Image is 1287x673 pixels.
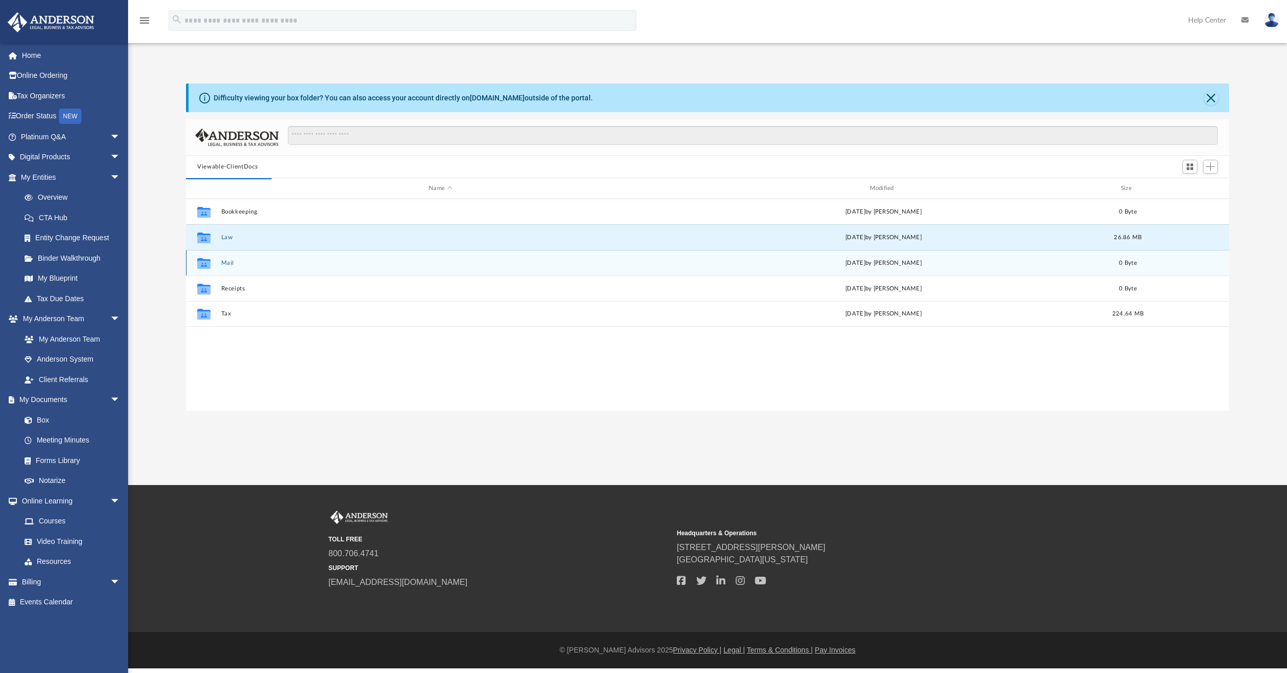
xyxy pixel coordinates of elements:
[7,572,136,592] a: Billingarrow_drop_down
[328,578,467,586] a: [EMAIL_ADDRESS][DOMAIN_NAME]
[665,207,1103,217] div: [DATE] by [PERSON_NAME]
[128,645,1287,656] div: © [PERSON_NAME] Advisors 2025
[328,563,670,573] small: SUPPORT
[14,187,136,208] a: Overview
[665,233,1103,242] div: [DATE] by [PERSON_NAME]
[7,86,136,106] a: Tax Organizers
[221,310,660,317] button: Tax
[7,167,136,187] a: My Entitiesarrow_drop_down
[14,369,131,390] a: Client Referrals
[677,543,825,552] a: [STREET_ADDRESS][PERSON_NAME]
[747,646,813,654] a: Terms & Conditions |
[677,529,1018,538] small: Headquarters & Operations
[110,390,131,411] span: arrow_drop_down
[7,66,136,86] a: Online Ordering
[221,285,660,292] button: Receipts
[7,45,136,66] a: Home
[1264,13,1279,28] img: User Pic
[1108,184,1149,193] div: Size
[1119,260,1137,266] span: 0 Byte
[14,430,131,451] a: Meeting Minutes
[470,94,525,102] a: [DOMAIN_NAME]
[1119,209,1137,215] span: 0 Byte
[14,511,131,532] a: Courses
[677,555,808,564] a: [GEOGRAPHIC_DATA][US_STATE]
[1204,91,1218,105] button: Close
[221,208,660,215] button: Bookkeeping
[7,309,131,329] a: My Anderson Teamarrow_drop_down
[221,234,660,241] button: Law
[288,126,1218,145] input: Search files and folders
[328,549,379,558] a: 800.706.4741
[171,14,182,25] i: search
[328,511,390,524] img: Anderson Advisors Platinum Portal
[14,268,131,289] a: My Blueprint
[1112,311,1144,317] span: 224.64 MB
[1114,235,1142,240] span: 26.86 MB
[665,309,1103,319] div: [DATE] by [PERSON_NAME]
[14,288,136,309] a: Tax Due Dates
[191,184,216,193] div: id
[1153,184,1224,193] div: id
[138,19,151,27] a: menu
[59,109,81,124] div: NEW
[14,450,126,471] a: Forms Library
[723,646,745,654] a: Legal |
[5,12,97,32] img: Anderson Advisors Platinum Portal
[14,228,136,248] a: Entity Change Request
[110,167,131,188] span: arrow_drop_down
[214,93,593,103] div: Difficulty viewing your box folder? You can also access your account directly on outside of the p...
[221,184,660,193] div: Name
[673,646,722,654] a: Privacy Policy |
[1182,160,1198,174] button: Switch to Grid View
[7,127,136,147] a: Platinum Q&Aarrow_drop_down
[186,199,1229,411] div: grid
[7,390,131,410] a: My Documentsarrow_drop_down
[14,552,131,572] a: Resources
[328,535,670,544] small: TOLL FREE
[110,309,131,330] span: arrow_drop_down
[14,329,126,349] a: My Anderson Team
[14,349,131,370] a: Anderson System
[664,184,1103,193] div: Modified
[221,260,660,266] button: Mail
[14,410,126,430] a: Box
[14,471,131,491] a: Notarize
[665,259,1103,268] div: [DATE] by [PERSON_NAME]
[110,572,131,593] span: arrow_drop_down
[197,162,258,172] button: Viewable-ClientDocs
[665,284,1103,293] div: [DATE] by [PERSON_NAME]
[110,147,131,168] span: arrow_drop_down
[1119,286,1137,291] span: 0 Byte
[1203,160,1218,174] button: Add
[815,646,855,654] a: Pay Invoices
[110,491,131,512] span: arrow_drop_down
[14,248,136,268] a: Binder Walkthrough
[14,531,126,552] a: Video Training
[7,491,131,511] a: Online Learningarrow_drop_down
[7,106,136,127] a: Order StatusNEW
[138,14,151,27] i: menu
[14,207,136,228] a: CTA Hub
[7,592,136,613] a: Events Calendar
[110,127,131,148] span: arrow_drop_down
[7,147,136,167] a: Digital Productsarrow_drop_down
